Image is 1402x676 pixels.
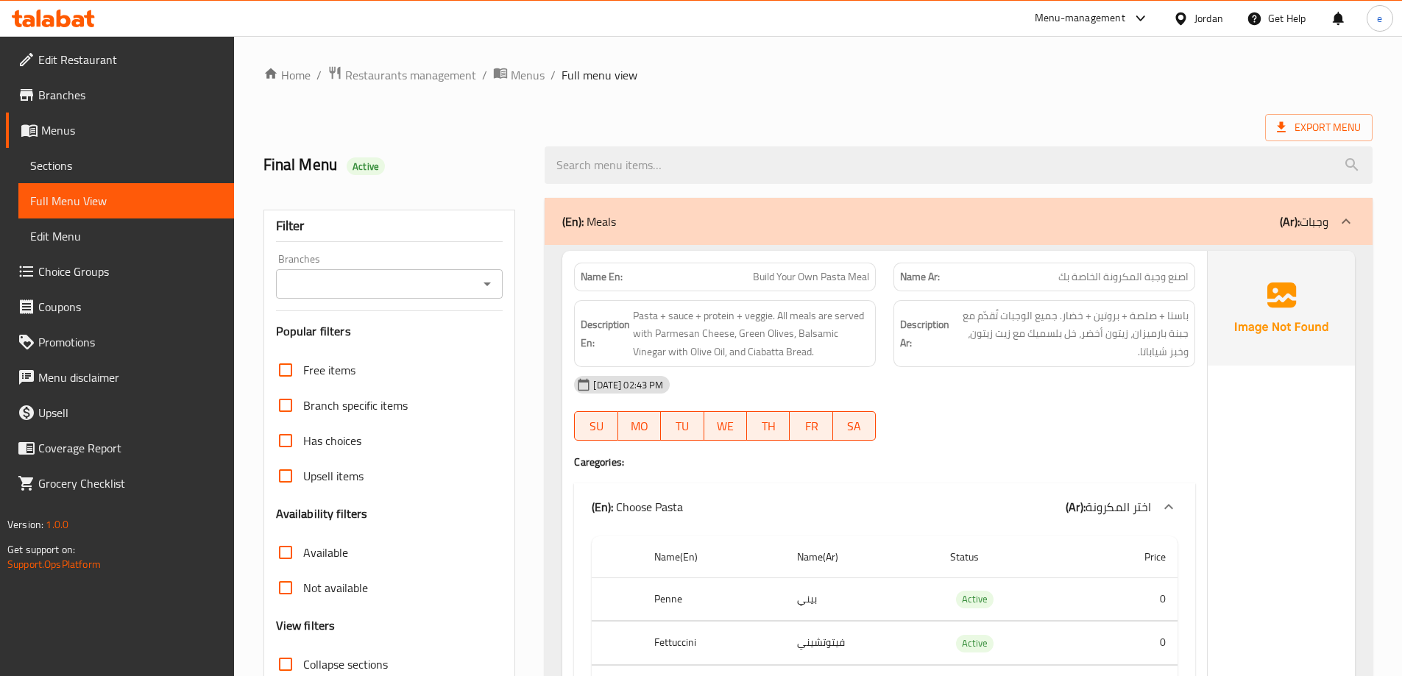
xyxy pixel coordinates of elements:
a: Menus [493,65,545,85]
span: 1.0.0 [46,515,68,534]
span: Active [956,635,994,652]
h3: View filters [276,617,336,634]
strong: Description En: [581,316,630,352]
nav: breadcrumb [263,65,1373,85]
li: / [550,66,556,84]
span: Branches [38,86,222,104]
span: Coupons [38,298,222,316]
span: Not available [303,579,368,597]
span: Restaurants management [345,66,476,84]
button: TU [661,411,704,441]
a: Coupons [6,289,234,324]
strong: Name Ar: [900,269,940,285]
span: Full menu view [562,66,637,84]
span: Menus [41,121,222,139]
b: (En): [562,210,584,232]
b: (Ar): [1066,496,1086,518]
span: Export Menu [1265,114,1373,141]
a: Edit Restaurant [6,42,234,77]
span: Grocery Checklist [38,474,222,492]
li: / [482,66,487,84]
span: SA [839,416,870,437]
div: Active [956,591,994,608]
span: e [1377,10,1382,26]
span: TU [667,416,698,437]
b: (En): [592,496,613,518]
div: Menu-management [1035,10,1125,27]
a: Sections [18,148,234,183]
span: Collapse sections [303,655,388,673]
div: (En): Choose Pasta(Ar):اختر المكرونة [574,483,1195,530]
a: Menus [6,113,234,148]
div: Active [347,157,385,175]
th: Penne [642,577,786,621]
th: Name(Ar) [785,536,938,578]
div: Jordan [1194,10,1223,26]
th: Status [938,536,1082,578]
a: Upsell [6,395,234,430]
button: SA [833,411,876,441]
a: Branches [6,77,234,113]
td: 0 [1081,577,1178,621]
span: WE [710,416,741,437]
span: Edit Menu [30,227,222,245]
span: Edit Restaurant [38,51,222,68]
span: Free items [303,361,355,379]
span: Sections [30,157,222,174]
a: Coverage Report [6,430,234,466]
img: Ae5nvW7+0k+MAAAAAElFTkSuQmCC [1208,251,1355,366]
span: Choice Groups [38,263,222,280]
a: Grocery Checklist [6,466,234,501]
span: SU [581,416,612,437]
span: Export Menu [1277,118,1361,137]
button: TH [747,411,790,441]
strong: Name En: [581,269,623,285]
button: FR [790,411,832,441]
button: MO [618,411,661,441]
span: MO [624,416,655,437]
input: search [545,146,1373,184]
span: TH [753,416,784,437]
span: [DATE] 02:43 PM [587,378,669,392]
p: Meals [562,213,616,230]
span: Coverage Report [38,439,222,457]
span: Pasta + sauce + protein + veggie. All meals are served with Parmesan Cheese, Green Olives, Balsam... [633,307,869,361]
th: Name(En) [642,536,786,578]
span: Active [347,160,385,174]
span: Promotions [38,333,222,351]
h3: Popular filters [276,323,503,340]
span: Available [303,544,348,561]
a: Full Menu View [18,183,234,218]
div: Filter [276,210,503,242]
span: Menus [511,66,545,84]
th: Price [1081,536,1178,578]
h2: Final Menu [263,154,528,176]
span: اختر المكرونة [1086,496,1151,518]
a: Choice Groups [6,254,234,289]
p: وجبات [1280,213,1328,230]
a: Promotions [6,324,234,360]
a: Home [263,66,311,84]
td: بيني [785,577,938,621]
span: اصنع وجبة المكرونة الخاصة بك [1058,269,1189,285]
span: Full Menu View [30,192,222,210]
th: Fettuccini [642,622,786,665]
a: Menu disclaimer [6,360,234,395]
p: Choose Pasta [592,498,683,516]
span: Active [956,591,994,608]
button: Open [477,274,498,294]
a: Restaurants management [328,65,476,85]
span: باستا + صلصة + بروتين + خضار. جميع الوجبات تُقدّم مع جبنة بارميزان، زيتون أخضر، خل بلسميك مع زيت ... [952,307,1189,361]
span: Has choices [303,432,361,449]
a: Support.OpsPlatform [7,555,101,574]
b: (Ar): [1280,210,1300,232]
div: Active [956,635,994,652]
span: Menu disclaimer [38,369,222,386]
h4: Caregories: [574,455,1195,469]
span: Build Your Own Pasta Meal [753,269,869,285]
td: 0 [1081,622,1178,665]
a: Edit Menu [18,218,234,254]
button: SU [574,411,617,441]
span: Get support on: [7,540,75,559]
span: Branch specific items [303,396,408,414]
